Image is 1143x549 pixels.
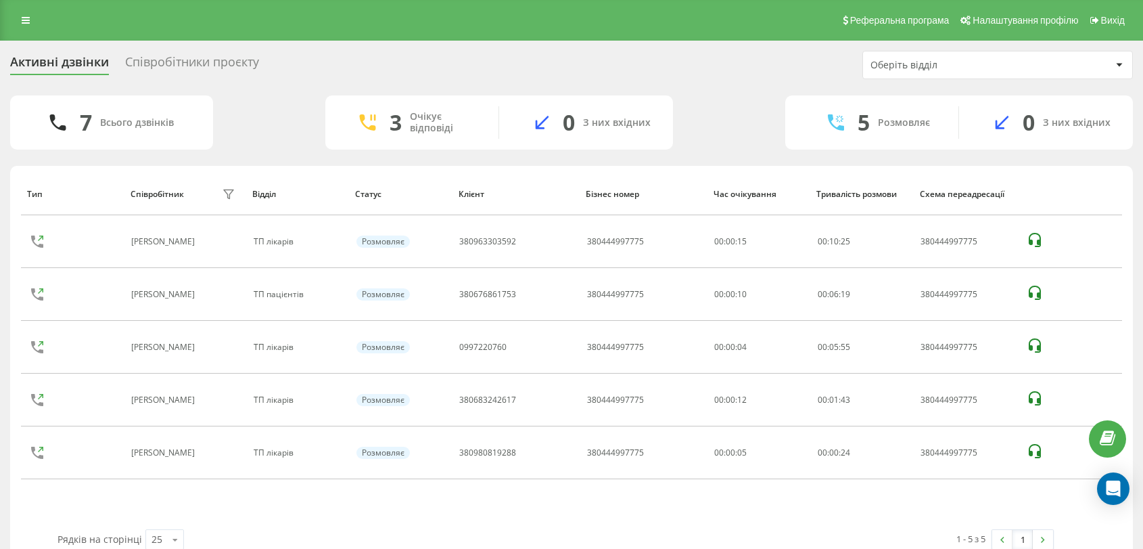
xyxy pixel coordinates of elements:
div: 380980819288 [459,448,516,458]
div: Бізнес номер [586,190,701,199]
span: Реферальна програма [850,15,950,26]
div: 00:00:15 [714,237,802,246]
div: Розмовляє [356,394,410,406]
div: Розмовляє [356,447,410,459]
div: 380444997775 [920,343,1012,352]
div: 380683242617 [459,395,516,405]
span: Налаштування профілю [973,15,1078,26]
span: 00 [818,341,827,353]
div: 380444997775 [920,237,1012,246]
div: Всього дзвінків [100,117,174,129]
div: [PERSON_NAME] [131,237,198,246]
span: 24 [841,447,850,458]
div: Схема переадресації [920,190,1013,199]
div: 0 [1023,110,1035,135]
div: 380444997775 [587,395,644,405]
span: 00 [818,447,827,458]
div: Розмовляє [878,117,930,129]
div: Тривалість розмови [816,190,906,199]
div: ТП пацієнтів [254,290,342,299]
div: 00:00:12 [714,395,802,405]
div: ТП лікарів [254,448,342,458]
div: Активні дзвінки [10,55,109,76]
span: 00 [818,288,827,300]
div: 380444997775 [920,395,1012,405]
div: Співробітник [131,190,184,199]
span: Рядків на сторінці [57,533,142,546]
span: Вихід [1101,15,1125,26]
div: 380444997775 [587,343,644,352]
div: 380444997775 [587,237,644,246]
div: [PERSON_NAME] [131,343,198,352]
span: 00 [818,236,827,247]
div: Час очікування [714,190,803,199]
div: ТП лікарів [254,343,342,352]
div: [PERSON_NAME] [131,395,198,405]
span: 06 [829,288,839,300]
div: 380444997775 [920,448,1012,458]
div: Розмовляє [356,288,410,301]
div: : : [818,237,850,246]
span: 00 [818,394,827,405]
span: 19 [841,288,850,300]
div: Розмовляє [356,236,410,248]
div: Open Intercom Messenger [1097,473,1129,505]
div: 00:00:05 [714,448,802,458]
div: : : [818,290,850,299]
span: 00 [829,447,839,458]
div: 0997220760 [459,343,507,352]
div: Розмовляє [356,341,410,353]
div: 5 [858,110,870,135]
div: Статус [355,190,445,199]
div: Оберіть відділ [870,60,1032,71]
div: 380963303592 [459,237,516,246]
div: 7 [80,110,92,135]
div: 380444997775 [587,290,644,299]
a: 1 [1012,530,1033,549]
span: 43 [841,394,850,405]
div: 1 - 5 з 5 [956,532,985,546]
span: 01 [829,394,839,405]
span: 05 [829,341,839,353]
div: Відділ [252,190,342,199]
div: З них вхідних [583,117,651,129]
div: З них вхідних [1043,117,1111,129]
div: 25 [151,533,162,546]
div: 3 [390,110,402,135]
div: 00:00:04 [714,343,802,352]
div: 380676861753 [459,290,516,299]
div: Тип [27,190,117,199]
div: 380444997775 [587,448,644,458]
div: 00:00:10 [714,290,802,299]
div: ТП лікарів [254,237,342,246]
div: : : [818,448,850,458]
div: [PERSON_NAME] [131,448,198,458]
div: [PERSON_NAME] [131,290,198,299]
span: 10 [829,236,839,247]
div: Клієнт [459,190,574,199]
div: : : [818,343,850,352]
div: 380444997775 [920,290,1012,299]
div: : : [818,395,850,405]
div: Співробітники проєкту [125,55,259,76]
span: 25 [841,236,850,247]
div: ТП лікарів [254,395,342,405]
div: 0 [563,110,575,135]
span: 55 [841,341,850,353]
div: Очікує відповіді [410,111,478,134]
